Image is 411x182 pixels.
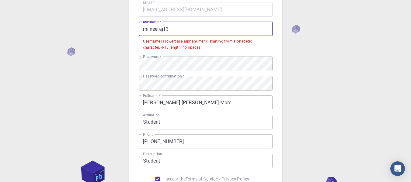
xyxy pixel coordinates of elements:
p: Terms of Service / Privacy Policy * [186,176,251,182]
label: Phone [143,132,153,137]
div: Username is lowercase alphanumeric, starting from alphabetic character, 4-15 length, no spaces [143,38,268,50]
span: I accept the [163,176,186,182]
label: Fullname [143,93,161,98]
div: Open Intercom Messenger [390,161,405,176]
label: Password confirmation [143,74,184,79]
label: Description [143,151,162,156]
label: Affiliation [143,112,159,118]
a: Terms of Service / Privacy Policy* [186,176,251,182]
label: Password [143,54,162,59]
label: username [143,19,162,24]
